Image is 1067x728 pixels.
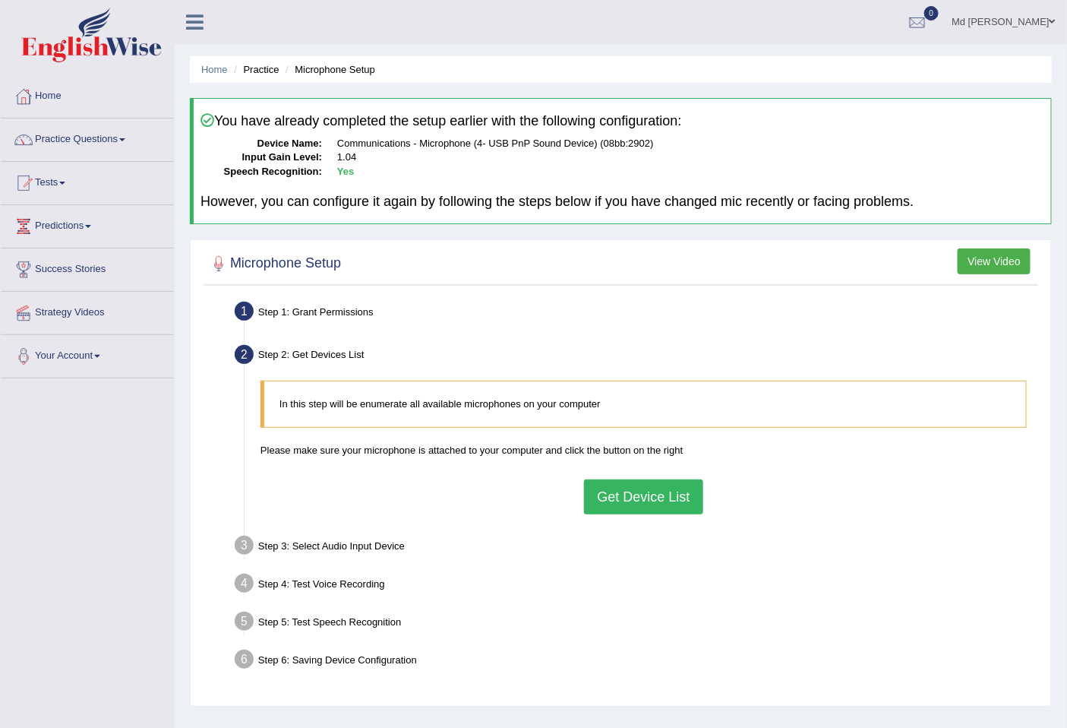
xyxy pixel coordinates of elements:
a: Home [201,64,228,75]
a: Predictions [1,205,174,243]
button: View Video [958,248,1031,274]
span: 0 [924,6,939,21]
dt: Speech Recognition: [200,165,322,179]
div: Step 1: Grant Permissions [228,297,1044,331]
a: Your Account [1,335,174,373]
li: Microphone Setup [282,62,375,77]
div: Step 3: Select Audio Input Device [228,531,1044,565]
blockquote: In this step will be enumerate all available microphones on your computer [260,381,1027,427]
a: Tests [1,162,174,200]
a: Strategy Videos [1,292,174,330]
h4: You have already completed the setup earlier with the following configuration: [200,113,1044,129]
b: Yes [337,166,354,177]
button: Get Device List [584,480,702,514]
h2: Microphone Setup [207,252,341,275]
a: Success Stories [1,248,174,286]
dd: Communications - Microphone (4- USB PnP Sound Device) (08bb:2902) [337,137,1044,151]
dd: 1.04 [337,150,1044,165]
div: Step 6: Saving Device Configuration [228,645,1044,679]
dt: Device Name: [200,137,322,151]
p: Please make sure your microphone is attached to your computer and click the button on the right [260,443,1027,457]
li: Practice [230,62,279,77]
div: Step 4: Test Voice Recording [228,569,1044,603]
dt: Input Gain Level: [200,150,322,165]
a: Practice Questions [1,119,174,157]
div: Step 5: Test Speech Recognition [228,607,1044,641]
h4: However, you can configure it again by following the steps below if you have changed mic recently... [200,195,1044,210]
div: Step 2: Get Devices List [228,340,1044,374]
a: Home [1,75,174,113]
